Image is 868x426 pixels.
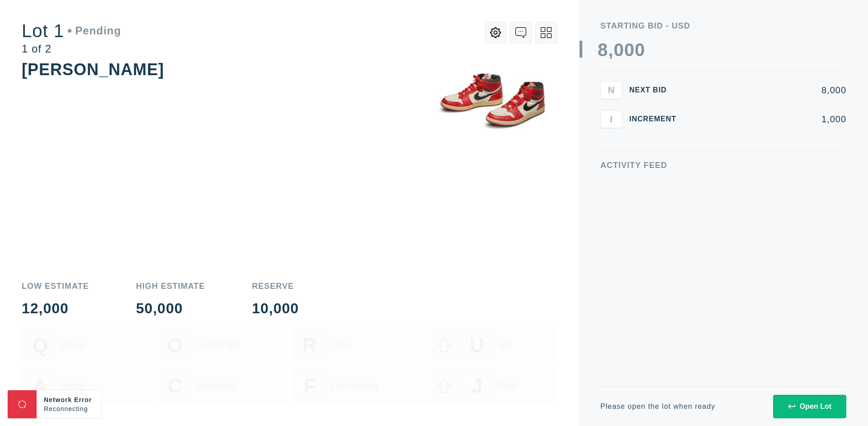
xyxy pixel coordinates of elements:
[610,114,613,124] span: I
[600,22,846,30] div: Starting Bid - USD
[68,25,121,36] div: Pending
[22,43,121,54] div: 1 of 2
[252,301,299,316] div: 10,000
[608,85,614,95] span: N
[608,41,613,222] div: ,
[136,282,205,290] div: High Estimate
[613,41,624,59] div: 0
[22,282,89,290] div: Low Estimate
[44,404,94,413] div: Reconnecting
[252,282,299,290] div: Reserve
[600,403,715,410] div: Please open the lot when ready
[629,115,684,123] div: Increment
[22,60,164,79] div: [PERSON_NAME]
[600,81,622,99] button: N
[691,86,846,95] div: 8,000
[136,301,205,316] div: 50,000
[44,395,94,404] div: Network Error
[773,395,846,418] button: Open Lot
[635,41,645,59] div: 0
[629,86,684,94] div: Next Bid
[788,402,831,411] div: Open Lot
[600,110,622,128] button: I
[691,115,846,124] div: 1,000
[600,161,846,169] div: Activity Feed
[22,22,121,40] div: Lot 1
[624,41,635,59] div: 0
[22,301,89,316] div: 12,000
[598,41,608,59] div: 8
